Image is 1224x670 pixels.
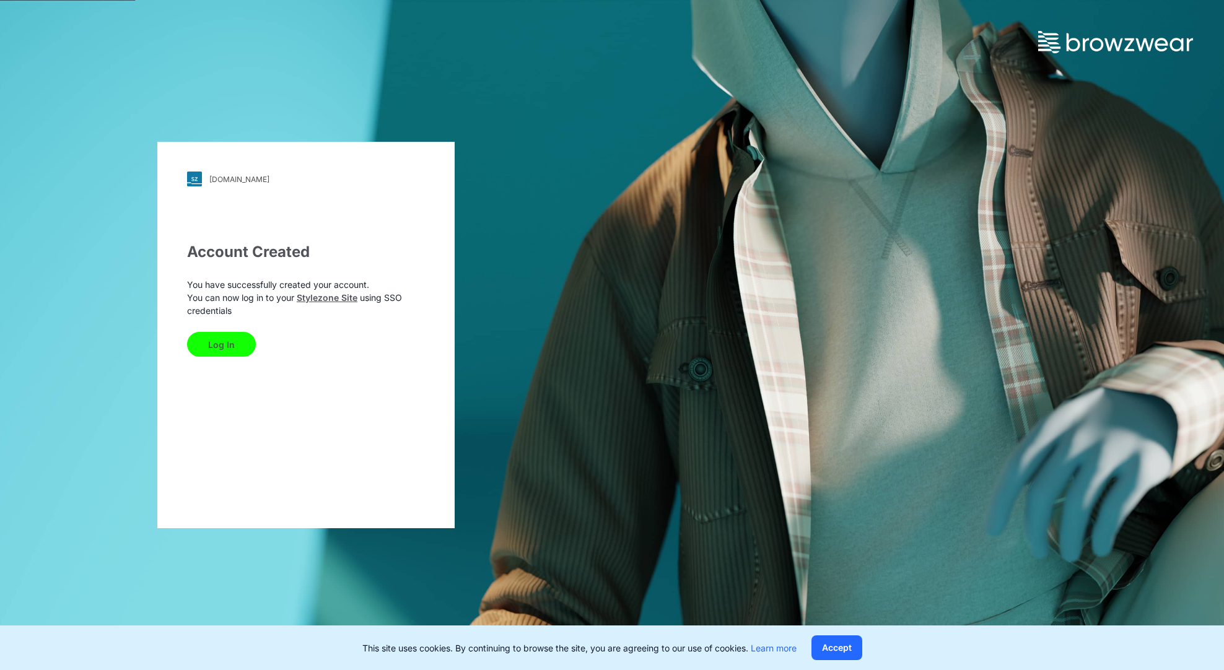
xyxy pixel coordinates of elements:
div: Account Created [187,241,425,263]
p: You can now log in to your using SSO credentials [187,291,425,317]
img: browzwear-logo.73288ffb.svg [1038,31,1193,53]
div: [DOMAIN_NAME] [209,175,269,184]
img: svg+xml;base64,PHN2ZyB3aWR0aD0iMjgiIGhlaWdodD0iMjgiIHZpZXdCb3g9IjAgMCAyOCAyOCIgZmlsbD0ibm9uZSIgeG... [187,172,202,186]
p: This site uses cookies. By continuing to browse the site, you are agreeing to our use of cookies. [362,642,797,655]
p: You have successfully created your account. [187,278,425,291]
a: [DOMAIN_NAME] [187,172,425,186]
a: Stylezone Site [297,292,357,303]
a: Learn more [751,643,797,653]
button: Log In [187,332,256,357]
button: Accept [811,635,862,660]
